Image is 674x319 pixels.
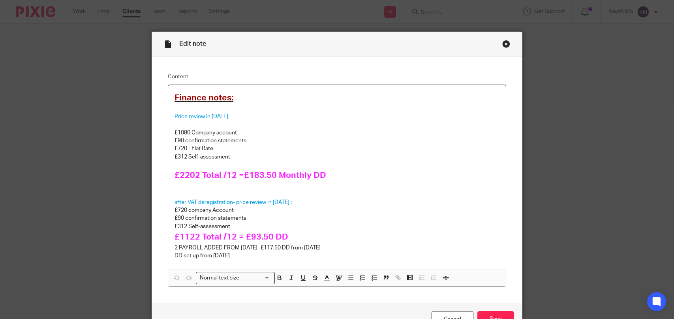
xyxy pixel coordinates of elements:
[175,145,499,153] p: £720 - Flat Rate
[175,200,292,205] span: after VAT deregistration- price review in [DATE] :
[175,114,228,119] span: Price review in [DATE]
[175,233,288,241] span: £1122 Total /12 = £93.50 DD
[175,137,499,145] p: £90 confirmation statements
[175,129,499,137] p: £1080 Company account
[168,73,506,81] label: Content
[175,223,499,230] p: £312 Self-assessment
[179,41,206,47] span: Edit note
[175,171,326,179] span: £2202 Total /12 =£183.50 Monthly DD
[175,214,499,222] p: £90 confirmation statements
[175,153,499,161] p: £312 Self-assessment
[502,40,510,48] div: Close this dialog window
[175,244,499,252] p: 2 PAYROLL ADDED FROM [DATE]- £117.50 DD from [DATE]
[242,274,270,282] input: Search for option
[198,274,241,282] span: Normal text size
[196,272,275,284] div: Search for option
[175,252,499,260] p: DD set up from [DATE]
[175,94,233,102] span: Finance notes:
[175,206,499,214] p: £720 company Account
